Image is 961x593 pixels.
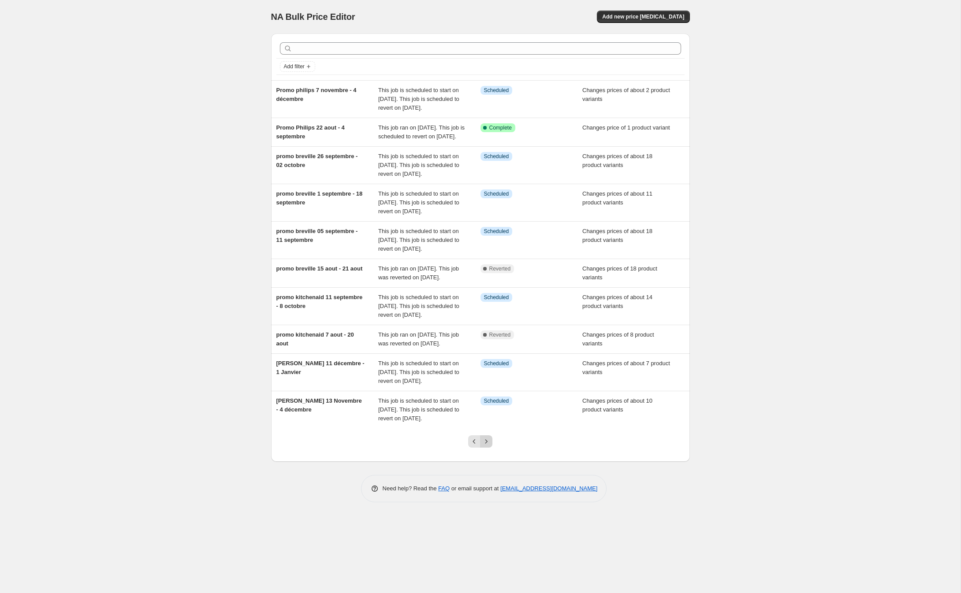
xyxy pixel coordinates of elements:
[284,63,305,70] span: Add filter
[582,124,670,131] span: Changes price of 1 product variant
[378,124,465,140] span: This job ran on [DATE]. This job is scheduled to revert on [DATE].
[489,265,511,272] span: Reverted
[378,397,459,422] span: This job is scheduled to start on [DATE]. This job is scheduled to revert on [DATE].
[378,360,459,384] span: This job is scheduled to start on [DATE]. This job is scheduled to revert on [DATE].
[582,397,652,413] span: Changes prices of about 10 product variants
[271,12,355,22] span: NA Bulk Price Editor
[500,485,597,492] a: [EMAIL_ADDRESS][DOMAIN_NAME]
[480,435,492,448] button: Next
[582,228,652,243] span: Changes prices of about 18 product variants
[276,331,354,347] span: promo kitchenaid 7 aout - 20 aout
[484,360,509,367] span: Scheduled
[489,331,511,338] span: Reverted
[484,190,509,197] span: Scheduled
[378,294,459,318] span: This job is scheduled to start on [DATE]. This job is scheduled to revert on [DATE].
[484,87,509,94] span: Scheduled
[582,265,657,281] span: Changes prices of 18 product variants
[582,153,652,168] span: Changes prices of about 18 product variants
[276,87,357,102] span: Promo philips 7 novembre - 4 décembre
[378,87,459,111] span: This job is scheduled to start on [DATE]. This job is scheduled to revert on [DATE].
[276,190,363,206] span: promo breville 1 septembre - 18 septembre
[378,228,459,252] span: This job is scheduled to start on [DATE]. This job is scheduled to revert on [DATE].
[468,435,480,448] button: Previous
[276,397,362,413] span: [PERSON_NAME] 13 Novembre - 4 décembre
[450,485,500,492] span: or email support at
[378,190,459,215] span: This job is scheduled to start on [DATE]. This job is scheduled to revert on [DATE].
[582,331,654,347] span: Changes prices of 8 product variants
[582,360,670,375] span: Changes prices of about 7 product variants
[597,11,689,23] button: Add new price [MEDICAL_DATA]
[378,331,459,347] span: This job ran on [DATE]. This job was reverted on [DATE].
[280,61,315,72] button: Add filter
[468,435,492,448] nav: Pagination
[276,360,365,375] span: [PERSON_NAME] 11 décembre - 1 Janvier
[276,265,363,272] span: promo breville 15 aout - 21 aout
[484,153,509,160] span: Scheduled
[276,124,345,140] span: Promo Philips 22 aout - 4 septembre
[484,228,509,235] span: Scheduled
[602,13,684,20] span: Add new price [MEDICAL_DATA]
[378,265,459,281] span: This job ran on [DATE]. This job was reverted on [DATE].
[484,397,509,404] span: Scheduled
[484,294,509,301] span: Scheduled
[378,153,459,177] span: This job is scheduled to start on [DATE]. This job is scheduled to revert on [DATE].
[276,228,358,243] span: promo breville 05 septembre - 11 septembre
[383,485,439,492] span: Need help? Read the
[582,87,670,102] span: Changes prices of about 2 product variants
[276,153,358,168] span: promo breville 26 septembre - 02 octobre
[582,190,652,206] span: Changes prices of about 11 product variants
[438,485,450,492] a: FAQ
[489,124,512,131] span: Complete
[276,294,363,309] span: promo kitchenaid 11 septembre - 8 octobre
[582,294,652,309] span: Changes prices of about 14 product variants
